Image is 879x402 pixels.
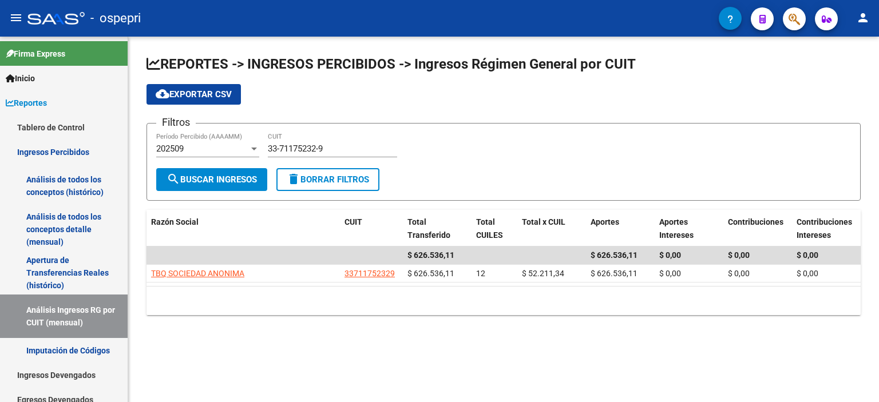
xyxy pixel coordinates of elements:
[403,210,472,248] datatable-header-cell: Total Transferido
[156,144,184,154] span: 202509
[723,210,792,248] datatable-header-cell: Contribuciones
[287,174,369,185] span: Borrar Filtros
[797,250,818,260] span: $ 0,00
[522,269,564,278] span: $ 52.211,34
[6,97,47,109] span: Reportes
[156,168,267,191] button: Buscar Ingresos
[655,210,723,248] datatable-header-cell: Aportes Intereses
[591,250,638,260] span: $ 626.536,11
[856,11,870,25] mat-icon: person
[156,89,232,99] span: Exportar CSV
[167,172,180,186] mat-icon: search
[151,269,244,278] span: TBQ SOCIEDAD ANONIMA
[591,269,638,278] span: $ 626.536,11
[146,210,340,248] datatable-header-cell: Razón Social
[167,174,257,185] span: Buscar Ingresos
[345,217,362,226] span: CUIT
[146,84,241,105] button: Exportar CSV
[156,114,196,130] h3: Filtros
[659,217,694,240] span: Aportes Intereses
[797,269,818,278] span: $ 0,00
[287,172,300,186] mat-icon: delete
[476,269,485,278] span: 12
[407,269,454,278] span: $ 626.536,11
[6,72,35,85] span: Inicio
[659,250,681,260] span: $ 0,00
[146,56,636,72] span: REPORTES -> INGRESOS PERCIBIDOS -> Ingresos Régimen General por CUIT
[276,168,379,191] button: Borrar Filtros
[407,217,450,240] span: Total Transferido
[792,210,861,248] datatable-header-cell: Contribuciones Intereses
[9,11,23,25] mat-icon: menu
[6,47,65,60] span: Firma Express
[840,363,868,391] iframe: Intercom live chat
[728,217,783,226] span: Contribuciones
[407,250,454,260] span: $ 626.536,11
[586,210,655,248] datatable-header-cell: Aportes
[591,217,619,226] span: Aportes
[90,6,141,31] span: - ospepri
[517,210,586,248] datatable-header-cell: Total x CUIL
[472,210,517,248] datatable-header-cell: Total CUILES
[340,210,403,248] datatable-header-cell: CUIT
[151,217,199,226] span: Razón Social
[728,250,750,260] span: $ 0,00
[476,217,503,240] span: Total CUILES
[728,269,750,278] span: $ 0,00
[345,269,395,278] span: 33711752329
[797,217,852,240] span: Contribuciones Intereses
[522,217,565,226] span: Total x CUIL
[659,269,681,278] span: $ 0,00
[156,87,169,101] mat-icon: cloud_download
